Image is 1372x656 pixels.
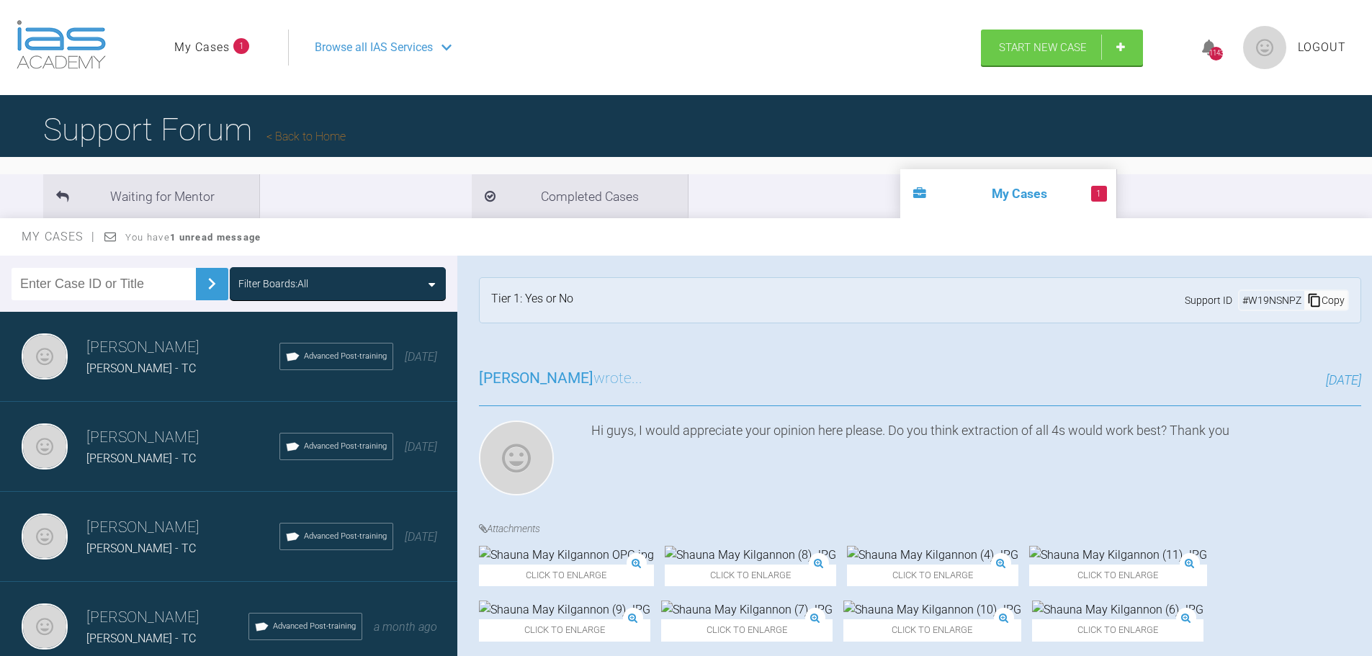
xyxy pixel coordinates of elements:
[1029,565,1207,587] span: Click to enlarge
[43,104,346,155] h1: Support Forum
[479,565,654,587] span: Click to enlarge
[266,130,346,143] a: Back to Home
[304,530,387,543] span: Advanced Post-training
[238,276,308,292] div: Filter Boards: All
[1032,601,1203,619] img: Shauna May Kilgannon (6).JPG
[661,601,833,619] img: Shauna May Kilgannon (7).JPG
[665,546,836,565] img: Shauna May Kilgannon (8).JPG
[847,546,1018,565] img: Shauna May Kilgannon (4).JPG
[374,620,437,634] span: a month ago
[405,530,437,544] span: [DATE]
[1185,292,1232,308] span: Support ID
[86,542,196,555] span: [PERSON_NAME] - TC
[315,38,433,57] span: Browse all IAS Services
[405,440,437,454] span: [DATE]
[1032,619,1203,642] span: Click to enlarge
[43,174,259,218] li: Waiting for Mentor
[479,369,593,387] span: [PERSON_NAME]
[86,516,279,540] h3: [PERSON_NAME]
[86,361,196,375] span: [PERSON_NAME] - TC
[405,350,437,364] span: [DATE]
[22,230,96,243] span: My Cases
[22,513,68,560] img: Tom Crotty
[591,421,1361,501] div: Hi guys, I would appreciate your opinion here please. Do you think extraction of all 4s would wor...
[479,521,1361,536] h4: Attachments
[1209,47,1223,60] div: 1143
[999,41,1087,54] span: Start New Case
[479,421,554,495] img: Tom Crotty
[22,603,68,650] img: Tom Crotty
[86,426,279,450] h3: [PERSON_NAME]
[472,174,688,218] li: Completed Cases
[981,30,1143,66] a: Start New Case
[86,336,279,360] h3: [PERSON_NAME]
[86,451,196,465] span: [PERSON_NAME] - TC
[1091,186,1107,202] span: 1
[304,350,387,363] span: Advanced Post-training
[170,232,261,243] strong: 1 unread message
[200,272,223,295] img: chevronRight.28bd32b0.svg
[665,565,836,587] span: Click to enlarge
[491,289,573,311] div: Tier 1: Yes or No
[479,546,654,565] img: Shauna May Kilgannon OPG.jpg
[900,169,1116,218] li: My Cases
[12,268,196,300] input: Enter Case ID or Title
[1298,38,1346,57] a: Logout
[233,38,249,54] span: 1
[86,606,248,630] h3: [PERSON_NAME]
[661,619,833,642] span: Click to enlarge
[86,632,196,645] span: [PERSON_NAME] - TC
[847,565,1018,587] span: Click to enlarge
[479,601,650,619] img: Shauna May Kilgannon (9).JPG
[304,440,387,453] span: Advanced Post-training
[843,619,1021,642] span: Click to enlarge
[479,367,642,391] h3: wrote...
[1326,372,1361,387] span: [DATE]
[843,601,1021,619] img: Shauna May Kilgannon (10).JPG
[1029,546,1207,565] img: Shauna May Kilgannon (11).JPG
[22,423,68,469] img: Tom Crotty
[22,333,68,379] img: Tom Crotty
[125,232,261,243] span: You have
[17,20,106,69] img: logo-light.3e3ef733.png
[174,38,230,57] a: My Cases
[1239,292,1304,308] div: # W19NSNPZ
[1304,291,1348,310] div: Copy
[479,619,650,642] span: Click to enlarge
[273,620,356,633] span: Advanced Post-training
[1243,26,1286,69] img: profile.png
